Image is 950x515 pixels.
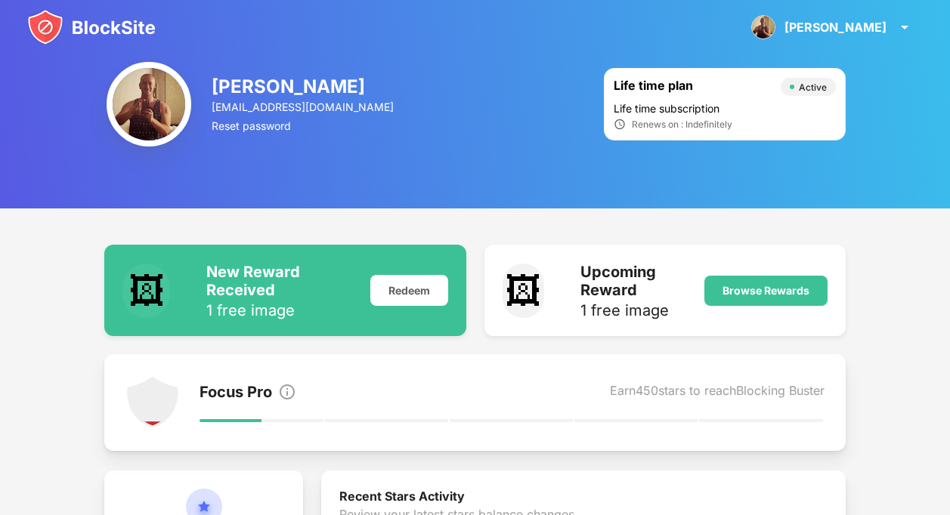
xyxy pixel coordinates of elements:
div: 🖼 [122,264,170,318]
div: New Reward Received [206,263,351,299]
img: points-level-1.svg [125,375,180,430]
img: info.svg [278,383,296,401]
div: Recent Stars Activity [339,489,827,507]
img: clock_ic.svg [614,118,626,131]
div: Active [799,82,827,93]
div: Reset password [212,119,396,132]
div: [PERSON_NAME] [212,76,396,97]
div: Focus Pro [200,383,272,404]
div: [PERSON_NAME] [784,20,887,35]
div: Browse Rewards [723,285,809,297]
div: Life time plan [614,78,773,96]
div: Earn 450 stars to reach Blocking Buster [610,383,825,404]
div: [EMAIL_ADDRESS][DOMAIN_NAME] [212,100,396,113]
img: blocksite-icon.svg [27,9,156,45]
div: Upcoming Reward [580,263,685,299]
img: ACg8ocK1SR0OkkOyyDUpSoGRsK4Hd2p87ar9HpIKOQXdCqLJLmnPjj_o=s96-c [107,62,191,146]
div: Redeem [370,275,448,306]
div: 1 free image [580,303,685,318]
img: ACg8ocK1SR0OkkOyyDUpSoGRsK4Hd2p87ar9HpIKOQXdCqLJLmnPjj_o=s96-c [751,15,775,39]
div: Life time subscription [614,102,836,115]
div: 1 free image [206,303,351,318]
div: 🖼 [503,264,545,318]
div: Renews on : Indefinitely [632,119,732,130]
